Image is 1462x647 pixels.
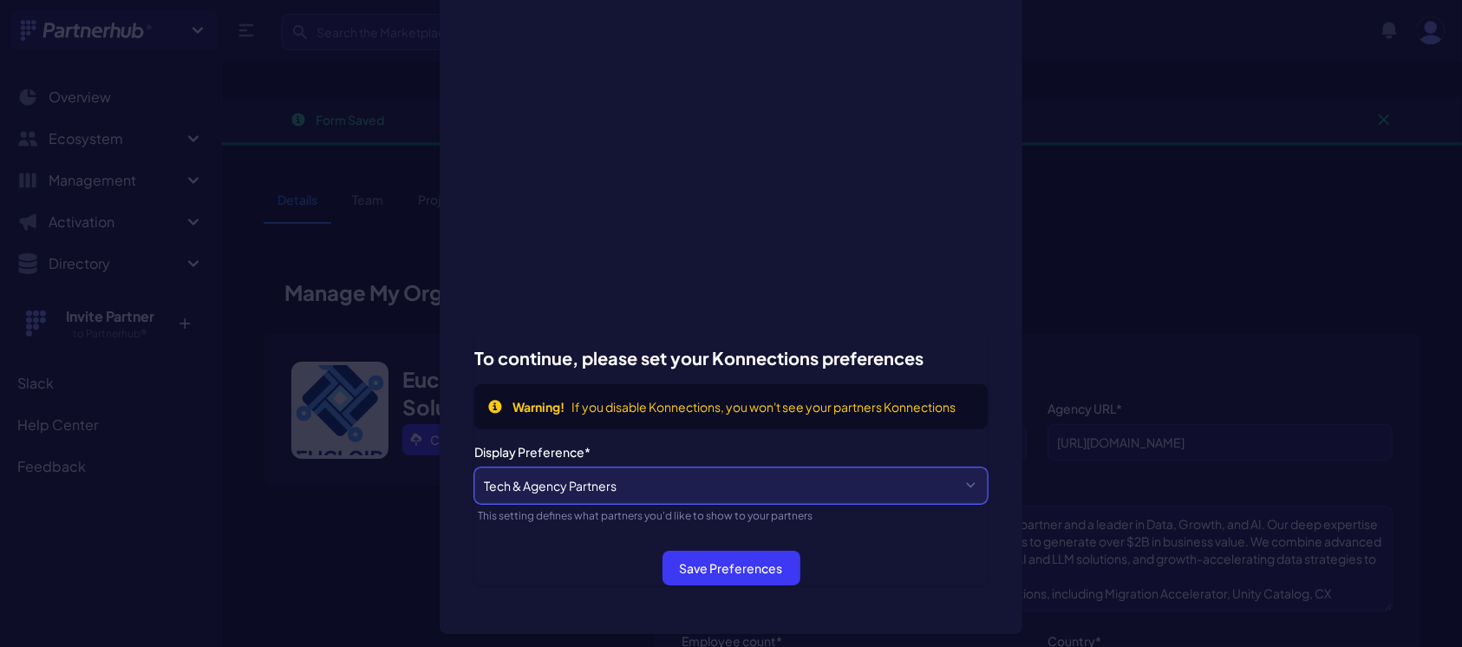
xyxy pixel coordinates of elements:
div: This setting defines what partners you'd like to show to your partners [478,509,988,523]
button: Save Preferences [662,551,800,585]
div: If you disable Konnections, you won't see your partners Konnections [512,398,956,415]
label: Display Preference* [474,443,988,461]
h3: To continue, please set your Konnections preferences [474,346,988,370]
span: Warning! [512,399,565,415]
